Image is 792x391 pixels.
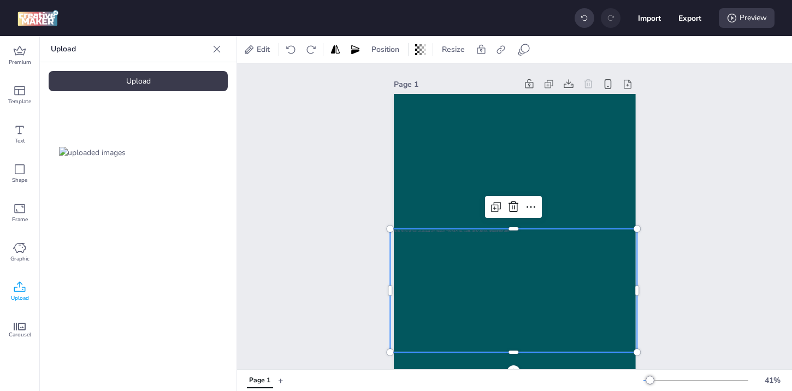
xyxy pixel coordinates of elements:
span: Graphic [10,254,29,263]
span: Resize [440,44,467,55]
div: Upload [49,71,228,91]
span: Upload [11,294,29,303]
div: Page 1 [249,376,270,386]
img: logo Creative Maker [17,10,58,26]
span: Template [8,97,31,106]
div: Page 1 [394,79,518,90]
button: Export [678,7,701,29]
div: 41 % [759,375,785,386]
span: Edit [255,44,272,55]
span: Shape [12,176,27,185]
button: Import [638,7,661,29]
span: Frame [12,215,28,224]
span: Carousel [9,330,31,339]
span: Position [369,44,401,55]
div: Tabs [241,371,278,390]
button: + [278,371,283,390]
p: Upload [51,36,208,62]
span: Premium [9,58,31,67]
span: Text [15,137,25,145]
div: Preview [719,8,775,28]
img: uploaded images [59,147,126,158]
